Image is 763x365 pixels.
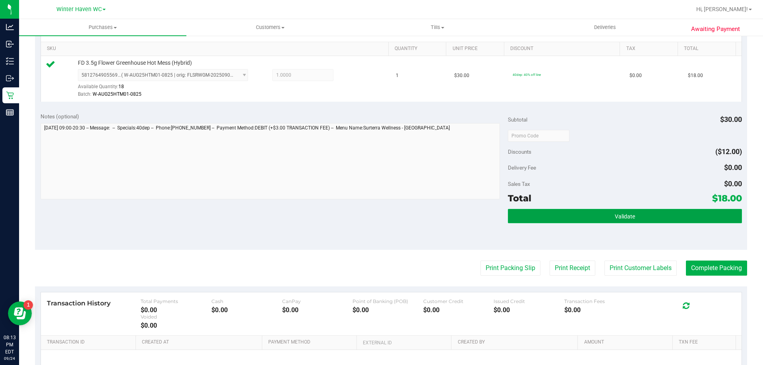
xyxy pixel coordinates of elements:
[494,306,564,314] div: $0.00
[508,145,531,159] span: Discounts
[268,339,354,346] a: Payment Method
[6,40,14,48] inline-svg: Inbound
[508,193,531,204] span: Total
[356,336,451,350] th: External ID
[142,339,259,346] a: Created At
[6,74,14,82] inline-svg: Outbound
[454,72,469,79] span: $30.00
[23,300,33,310] iframe: Resource center unread badge
[47,46,385,52] a: SKU
[550,261,595,276] button: Print Receipt
[56,6,102,13] span: Winter Haven WC
[41,113,79,120] span: Notes (optional)
[458,339,575,346] a: Created By
[615,213,635,220] span: Validate
[688,72,703,79] span: $18.00
[521,19,689,36] a: Deliveries
[354,19,521,36] a: Tills
[513,73,541,77] span: 40dep: 40% off line
[583,24,627,31] span: Deliveries
[629,72,642,79] span: $0.00
[78,91,91,97] span: Batch:
[508,116,527,123] span: Subtotal
[141,298,211,304] div: Total Payments
[19,19,186,36] a: Purchases
[696,6,748,12] span: Hi, [PERSON_NAME]!
[423,306,494,314] div: $0.00
[453,46,501,52] a: Unit Price
[724,180,742,188] span: $0.00
[78,81,257,97] div: Available Quantity:
[141,314,211,320] div: Voided
[686,261,747,276] button: Complete Packing
[93,91,141,97] span: W-AUG25HTM01-0825
[118,84,124,89] span: 18
[684,46,732,52] a: Total
[508,181,530,187] span: Sales Tax
[186,19,354,36] a: Customers
[211,298,282,304] div: Cash
[354,24,521,31] span: Tills
[584,339,670,346] a: Amount
[691,25,740,34] span: Awaiting Payment
[282,306,353,314] div: $0.00
[508,130,569,142] input: Promo Code
[141,322,211,329] div: $0.00
[187,24,353,31] span: Customers
[6,23,14,31] inline-svg: Analytics
[396,72,399,79] span: 1
[564,306,635,314] div: $0.00
[679,339,732,346] a: Txn Fee
[604,261,677,276] button: Print Customer Labels
[712,193,742,204] span: $18.00
[6,108,14,116] inline-svg: Reports
[395,46,443,52] a: Quantity
[480,261,540,276] button: Print Packing Slip
[6,57,14,65] inline-svg: Inventory
[6,91,14,99] inline-svg: Retail
[626,46,675,52] a: Tax
[720,115,742,124] span: $30.00
[19,24,186,31] span: Purchases
[78,59,192,67] span: FD 3.5g Flower Greenhouse Hot Mess (Hybrid)
[423,298,494,304] div: Customer Credit
[564,298,635,304] div: Transaction Fees
[8,301,32,325] iframe: Resource center
[47,339,133,346] a: Transaction ID
[715,147,742,156] span: ($12.00)
[141,306,211,314] div: $0.00
[508,209,742,223] button: Validate
[282,298,353,304] div: CanPay
[352,298,423,304] div: Point of Banking (POB)
[4,334,15,355] p: 08:13 PM EDT
[352,306,423,314] div: $0.00
[4,355,15,361] p: 09/24
[508,164,536,171] span: Delivery Fee
[211,306,282,314] div: $0.00
[724,163,742,172] span: $0.00
[494,298,564,304] div: Issued Credit
[510,46,617,52] a: Discount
